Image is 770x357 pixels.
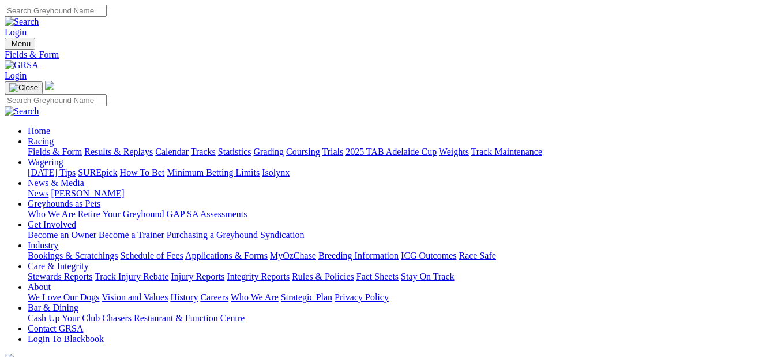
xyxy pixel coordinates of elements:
[5,81,43,94] button: Toggle navigation
[5,27,27,37] a: Login
[281,292,332,302] a: Strategic Plan
[459,251,495,261] a: Race Safe
[345,147,437,157] a: 2025 TAB Adelaide Cup
[12,39,31,48] span: Menu
[28,188,48,198] a: News
[28,209,76,219] a: Who We Are
[5,60,39,70] img: GRSA
[28,313,100,323] a: Cash Up Your Club
[170,292,198,302] a: History
[231,292,279,302] a: Who We Are
[95,272,168,281] a: Track Injury Rebate
[99,230,164,240] a: Become a Trainer
[5,70,27,80] a: Login
[191,147,216,157] a: Tracks
[28,209,765,220] div: Greyhounds as Pets
[185,251,268,261] a: Applications & Forms
[5,94,107,106] input: Search
[322,147,343,157] a: Trials
[28,334,104,344] a: Login To Blackbook
[5,17,39,27] img: Search
[254,147,284,157] a: Grading
[28,292,99,302] a: We Love Our Dogs
[51,188,124,198] a: [PERSON_NAME]
[262,168,290,177] a: Isolynx
[78,168,117,177] a: SUREpick
[5,50,765,60] a: Fields & Form
[28,168,765,178] div: Wagering
[167,168,260,177] a: Minimum Betting Limits
[78,209,164,219] a: Retire Your Greyhound
[439,147,469,157] a: Weights
[28,126,50,136] a: Home
[28,303,78,313] a: Bar & Dining
[5,5,107,17] input: Search
[28,178,84,188] a: News & Media
[28,230,96,240] a: Become an Owner
[167,209,247,219] a: GAP SA Assessments
[335,292,389,302] a: Privacy Policy
[28,313,765,323] div: Bar & Dining
[28,136,54,146] a: Racing
[318,251,399,261] a: Breeding Information
[9,83,38,92] img: Close
[28,282,51,292] a: About
[120,251,183,261] a: Schedule of Fees
[28,188,765,199] div: News & Media
[260,230,304,240] a: Syndication
[28,147,765,157] div: Racing
[471,147,542,157] a: Track Maintenance
[120,168,165,177] a: How To Bet
[28,251,118,261] a: Bookings & Scratchings
[292,272,354,281] a: Rules & Policies
[200,292,228,302] a: Careers
[28,272,92,281] a: Stewards Reports
[28,261,89,271] a: Care & Integrity
[5,38,35,50] button: Toggle navigation
[171,272,224,281] a: Injury Reports
[227,272,290,281] a: Integrity Reports
[286,147,320,157] a: Coursing
[28,147,82,157] a: Fields & Form
[102,292,168,302] a: Vision and Values
[28,168,76,177] a: [DATE] Tips
[45,81,54,90] img: logo-grsa-white.png
[28,199,100,209] a: Greyhounds as Pets
[84,147,153,157] a: Results & Replays
[270,251,316,261] a: MyOzChase
[401,272,454,281] a: Stay On Track
[102,313,245,323] a: Chasers Restaurant & Function Centre
[401,251,456,261] a: ICG Outcomes
[28,157,63,167] a: Wagering
[28,323,83,333] a: Contact GRSA
[155,147,189,157] a: Calendar
[28,220,76,229] a: Get Involved
[28,240,58,250] a: Industry
[28,251,765,261] div: Industry
[218,147,251,157] a: Statistics
[28,230,765,240] div: Get Involved
[167,230,258,240] a: Purchasing a Greyhound
[356,272,399,281] a: Fact Sheets
[28,292,765,303] div: About
[28,272,765,282] div: Care & Integrity
[5,106,39,117] img: Search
